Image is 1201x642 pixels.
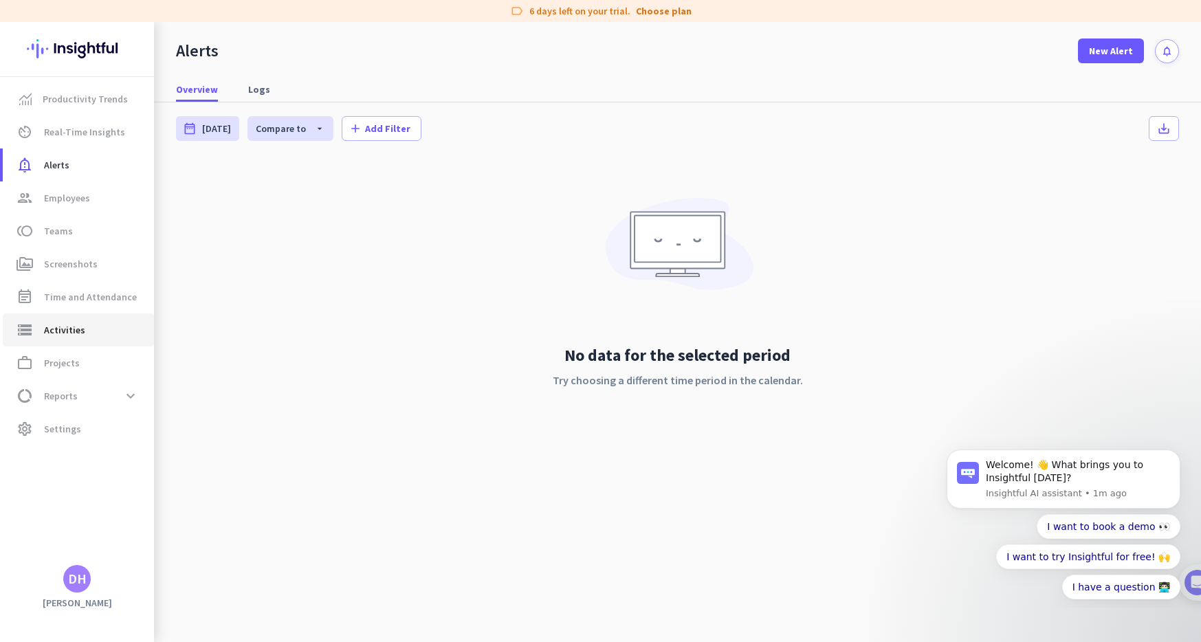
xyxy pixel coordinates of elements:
i: label [510,4,524,18]
a: storageActivities [3,313,154,346]
span: Employees [44,190,90,206]
a: tollTeams [3,214,154,247]
span: Logs [248,82,270,96]
div: DH [68,572,87,586]
i: add [349,122,362,135]
img: Insightful logo [27,22,127,76]
a: notification_importantAlerts [3,148,154,181]
span: Overview [176,82,218,96]
button: addAdd Filter [342,116,421,141]
span: Real-Time Insights [44,124,125,140]
img: No data [599,188,757,310]
i: av_timer [16,124,33,140]
span: Screenshots [44,256,98,272]
i: notifications [1161,45,1173,57]
i: save_alt [1157,122,1171,135]
span: Reports [44,388,78,404]
a: settingsSettings [3,412,154,445]
span: Compare to [256,122,306,135]
a: groupEmployees [3,181,154,214]
span: Activities [44,322,85,338]
button: New Alert [1078,38,1144,63]
h2: No data for the selected period [553,344,803,366]
i: perm_media [16,256,33,272]
a: event_noteTime and Attendance [3,280,154,313]
span: Projects [44,355,80,371]
i: toll [16,223,33,239]
p: Try choosing a different time period in the calendar. [553,372,803,388]
button: save_alt [1149,116,1179,141]
button: notifications [1155,39,1179,63]
i: group [16,190,33,206]
i: work_outline [16,355,33,371]
span: Settings [44,421,81,437]
i: arrow_drop_down [306,123,325,134]
i: storage [16,322,33,338]
span: Time and Attendance [44,289,137,305]
div: Alerts [176,41,219,61]
i: settings [16,421,33,437]
a: work_outlineProjects [3,346,154,379]
span: Productivity Trends [43,91,128,107]
span: Add Filter [365,122,410,135]
i: date_range [183,122,197,135]
i: notification_important [16,157,33,173]
a: perm_mediaScreenshots [3,247,154,280]
span: Teams [44,223,73,239]
a: av_timerReal-Time Insights [3,115,154,148]
button: expand_more [118,384,143,408]
iframe: Intercom notifications message [926,437,1201,608]
a: menu-itemProductivity Trends [3,82,154,115]
a: Choose plan [636,4,692,18]
a: data_usageReportsexpand_more [3,379,154,412]
img: menu-item [19,93,32,105]
i: data_usage [16,388,33,404]
i: event_note [16,289,33,305]
span: [DATE] [202,122,231,135]
span: New Alert [1089,44,1133,58]
span: Alerts [44,157,69,173]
